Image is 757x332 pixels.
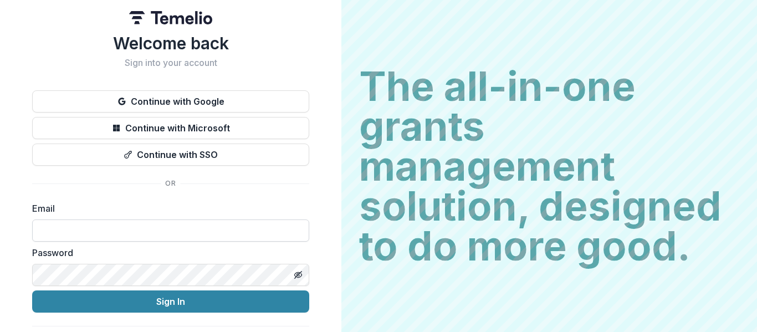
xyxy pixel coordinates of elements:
[32,246,303,259] label: Password
[32,202,303,215] label: Email
[32,144,309,166] button: Continue with SSO
[129,11,212,24] img: Temelio
[32,117,309,139] button: Continue with Microsoft
[32,58,309,68] h2: Sign into your account
[32,290,309,313] button: Sign In
[32,90,309,113] button: Continue with Google
[289,266,307,284] button: Toggle password visibility
[32,33,309,53] h1: Welcome back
